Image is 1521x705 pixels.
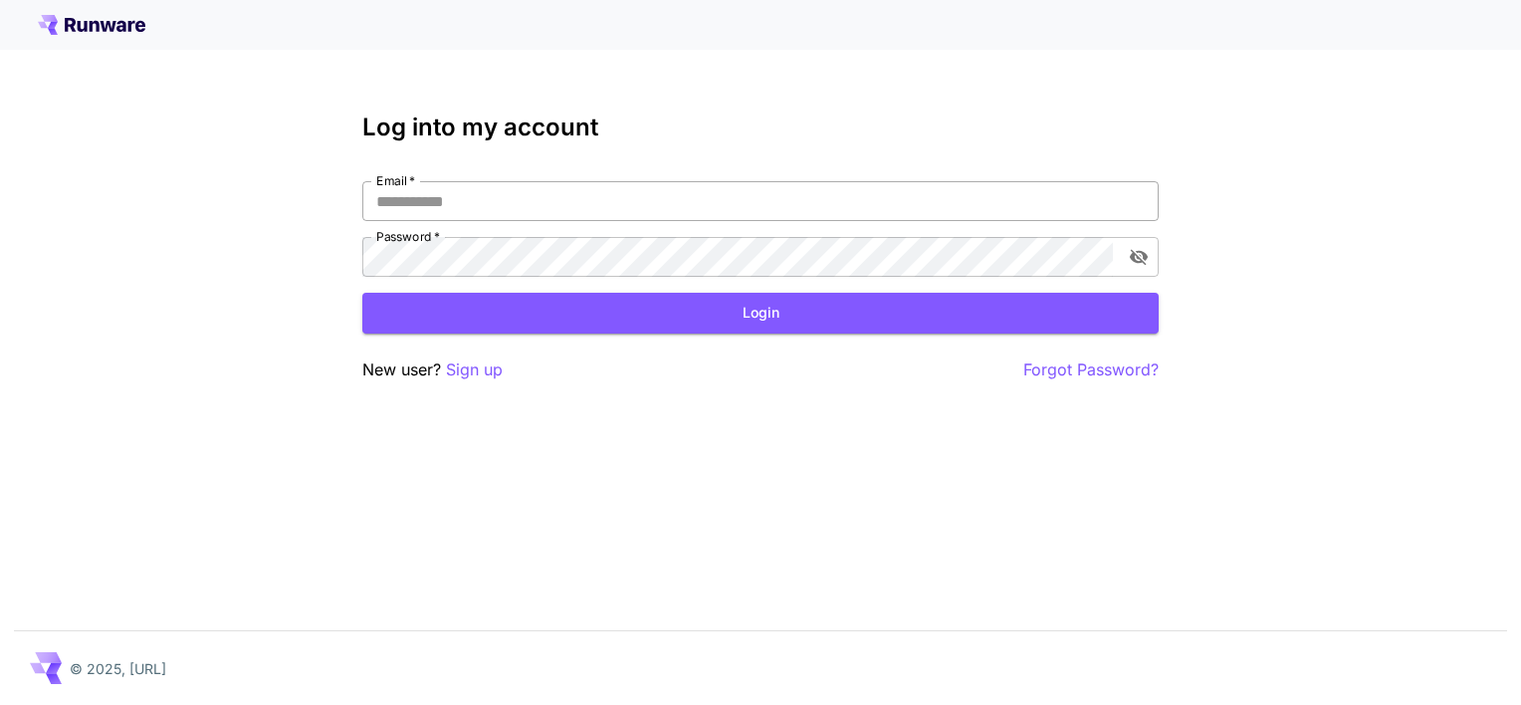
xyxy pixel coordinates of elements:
[362,293,1159,334] button: Login
[362,357,503,382] p: New user?
[70,658,166,679] p: © 2025, [URL]
[446,357,503,382] button: Sign up
[1023,357,1159,382] button: Forgot Password?
[362,114,1159,141] h3: Log into my account
[1121,239,1157,275] button: toggle password visibility
[376,228,440,245] label: Password
[376,172,415,189] label: Email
